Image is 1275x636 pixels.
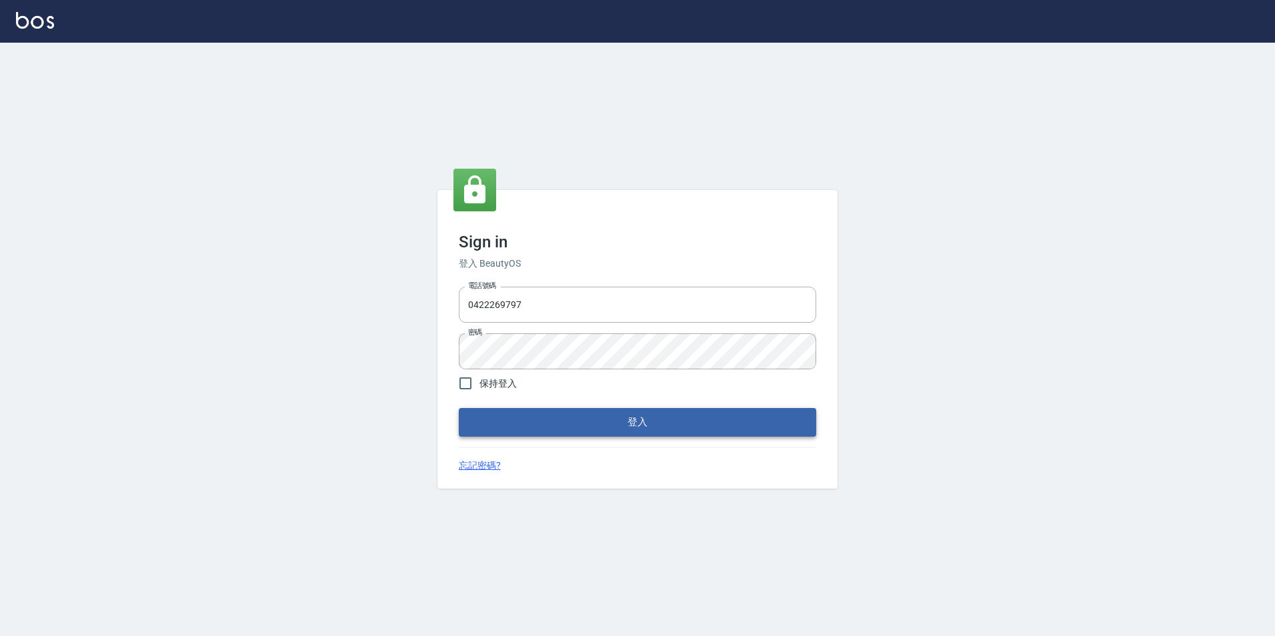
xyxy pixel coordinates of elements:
a: 忘記密碼? [459,459,501,473]
h6: 登入 BeautyOS [459,257,816,271]
h3: Sign in [459,233,816,251]
button: 登入 [459,408,816,436]
label: 電話號碼 [468,281,496,291]
label: 密碼 [468,327,482,337]
img: Logo [16,12,54,29]
span: 保持登入 [479,377,517,391]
